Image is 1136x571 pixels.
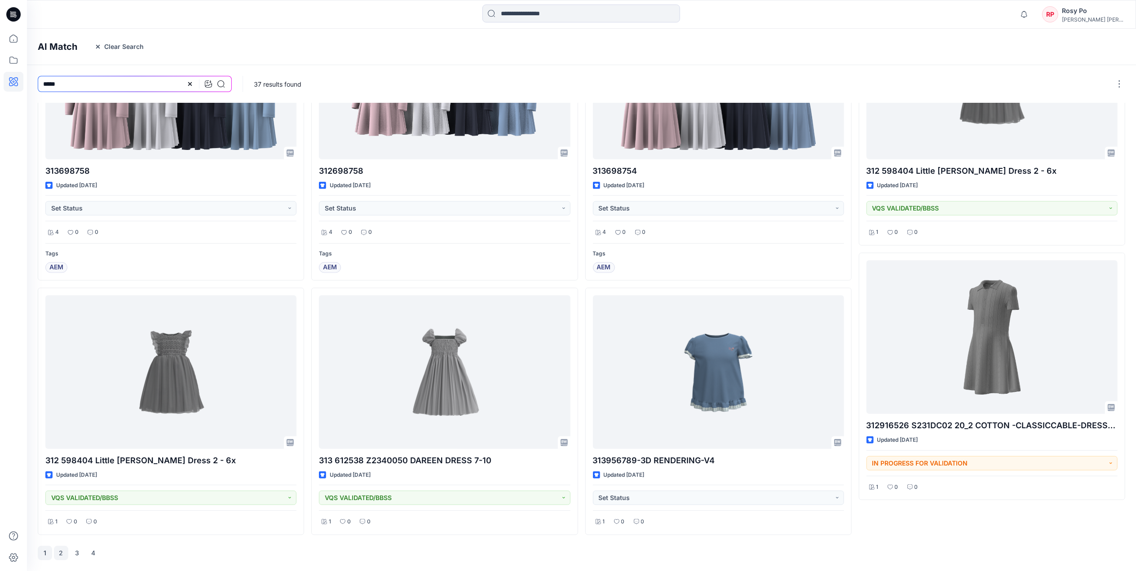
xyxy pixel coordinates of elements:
p: 4 [603,228,606,237]
button: Clear Search [88,40,150,54]
p: 37 results found [254,79,301,89]
p: 4 [55,228,59,237]
button: 2 [54,546,68,560]
p: 1 [603,517,605,527]
p: 0 [621,517,625,527]
p: 0 [95,228,98,237]
p: Updated [DATE] [604,470,645,480]
p: 0 [642,228,646,237]
div: [PERSON_NAME] [PERSON_NAME] [1062,16,1125,23]
h4: AI Match [38,41,77,52]
p: 312916526 S231DC02 20_2 COTTON -CLASSICCABLE-DRESSES-DAY DRESS [866,419,1118,432]
p: Updated [DATE] [56,181,97,190]
p: 0 [368,228,372,237]
a: 312916526 S231DC02 20_2 COTTON -CLASSICCABLE-DRESSES-DAY DRESS [866,260,1118,414]
p: 0 [623,228,626,237]
button: 3 [70,546,84,560]
p: Updated [DATE] [877,435,918,445]
p: 312698758 [319,165,570,177]
p: Updated [DATE] [330,181,371,190]
p: 1 [55,517,57,527]
p: 312 598404 Little [PERSON_NAME] Dress 2 - 6x [866,165,1118,177]
p: 0 [75,228,79,237]
p: 1 [876,228,879,237]
p: Tags [593,249,844,259]
p: Updated [DATE] [604,181,645,190]
p: 0 [915,228,918,237]
p: 1 [329,517,331,527]
p: 1 [876,483,879,492]
p: 0 [915,483,918,492]
p: Updated [DATE] [56,470,97,480]
p: 0 [895,483,898,492]
span: AEM [597,262,611,273]
p: 313698758 [45,165,296,177]
p: 312 598404 Little [PERSON_NAME] Dress 2 - 6x [45,454,296,467]
div: RP [1042,6,1058,22]
p: 0 [347,517,351,527]
a: 313956789-3D RENDERING-V4 [593,295,844,449]
div: Rosy Po [1062,5,1125,16]
span: AEM [49,262,63,273]
a: 312 598404 Little Alayka Smocked Dress 2 - 6x [45,295,296,449]
button: 1 [38,546,52,560]
p: 4 [329,228,332,237]
button: 4 [86,546,101,560]
p: 0 [641,517,645,527]
p: Tags [45,249,296,259]
p: 0 [895,228,898,237]
p: Updated [DATE] [877,181,918,190]
p: 313956789-3D RENDERING-V4 [593,454,844,467]
p: 313698754 [593,165,844,177]
p: 0 [74,517,77,527]
p: 0 [367,517,371,527]
span: AEM [323,262,337,273]
p: 0 [349,228,352,237]
p: 313 612538 Z2340050 DAREEN DRESS 7-10 [319,454,570,467]
p: Updated [DATE] [330,470,371,480]
p: Tags [319,249,570,259]
a: 313 612538 Z2340050 DAREEN DRESS 7-10 [319,295,570,449]
p: 0 [93,517,97,527]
